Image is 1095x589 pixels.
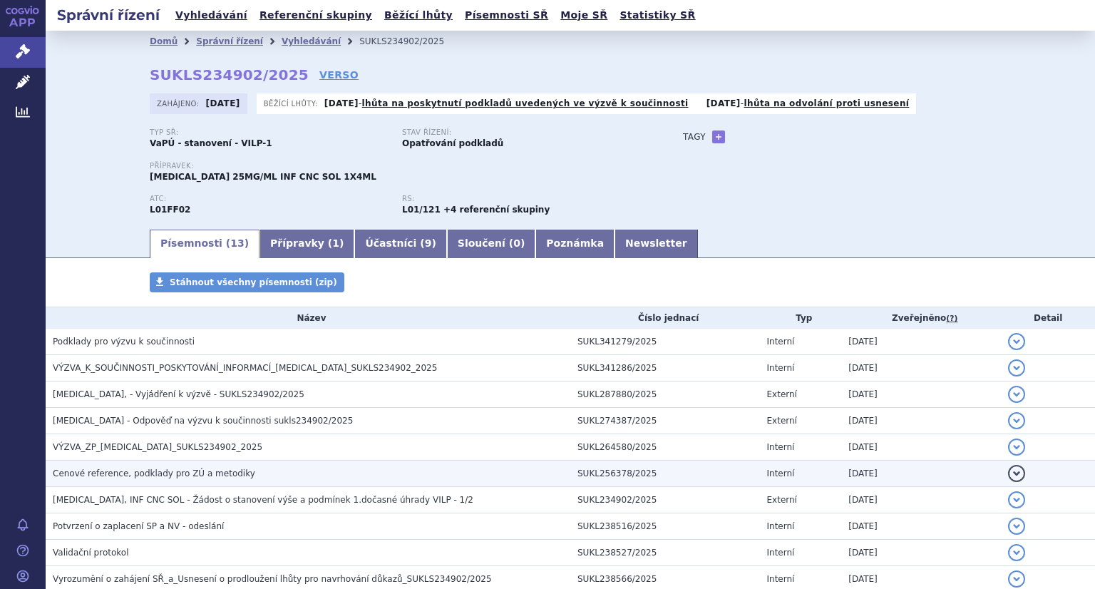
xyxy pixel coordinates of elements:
button: detail [1008,439,1025,456]
span: Zahájeno: [157,98,202,109]
td: [DATE] [841,513,1001,540]
a: lhůta na odvolání proti usnesení [744,98,909,108]
span: 0 [513,237,520,249]
p: Přípravek: [150,162,654,170]
span: KEYTRUDA, INF CNC SOL - Žádost o stanovení výše a podmínek 1.dočasné úhrady VILP - 1/2 [53,495,473,505]
a: Newsletter [615,230,698,258]
button: detail [1008,412,1025,429]
button: detail [1008,386,1025,403]
a: Sloučení (0) [447,230,535,258]
h2: Správní řízení [46,5,171,25]
span: 9 [425,237,432,249]
td: SUKL274387/2025 [570,408,760,434]
h3: Tagy [683,128,706,145]
a: Vyhledávání [171,6,252,25]
span: VÝZVA_K_SOUČINNOSTI_POSKYTOVÁNÍ_INFORMACÍ_KEYTRUDA_SUKLS234902_2025 [53,363,437,373]
th: Číslo jednací [570,307,760,329]
p: ATC: [150,195,388,203]
p: - [706,98,910,109]
td: [DATE] [841,408,1001,434]
td: [DATE] [841,461,1001,487]
strong: [DATE] [324,98,359,108]
th: Název [46,307,570,329]
a: Moje SŘ [556,6,612,25]
button: detail [1008,544,1025,561]
strong: Opatřování podkladů [402,138,503,148]
button: detail [1008,333,1025,350]
a: Písemnosti SŘ [461,6,552,25]
td: [DATE] [841,540,1001,566]
strong: SUKLS234902/2025 [150,66,309,83]
strong: pembrolizumab [402,205,441,215]
a: Účastníci (9) [354,230,446,258]
td: SUKL234902/2025 [570,487,760,513]
strong: [DATE] [706,98,741,108]
span: 1 [332,237,339,249]
td: [DATE] [841,434,1001,461]
a: Vyhledávání [282,36,341,46]
span: Vyrozumění o zahájení SŘ_a_Usnesení o prodloužení lhůty pro navrhování důkazů_SUKLS234902/2025 [53,574,492,584]
strong: PEMBROLIZUMAB [150,205,190,215]
p: Typ SŘ: [150,128,388,137]
abbr: (?) [946,314,957,324]
button: detail [1008,518,1025,535]
button: detail [1008,570,1025,588]
span: KEYTRUDA - Odpověď na výzvu k součinnosti sukls234902/2025 [53,416,353,426]
th: Typ [760,307,842,329]
span: KEYTRUDA, - Vyjádření k výzvě - SUKLS234902/2025 [53,389,304,399]
td: [DATE] [841,355,1001,381]
span: Podklady pro výzvu k součinnosti [53,337,195,347]
span: Interní [767,574,795,584]
span: Externí [767,416,797,426]
a: Písemnosti (13) [150,230,259,258]
span: Cenové reference, podklady pro ZÚ a metodiky [53,468,255,478]
span: Interní [767,468,795,478]
a: + [712,130,725,143]
td: [DATE] [841,381,1001,408]
a: lhůta na poskytnutí podkladů uvedených ve výzvě k součinnosti [362,98,689,108]
span: VÝZVA_ZP_KEYTRUDA_SUKLS234902_2025 [53,442,262,452]
p: RS: [402,195,640,203]
span: Interní [767,363,795,373]
td: SUKL238527/2025 [570,540,760,566]
button: detail [1008,491,1025,508]
a: Poznámka [535,230,615,258]
th: Detail [1001,307,1095,329]
span: Validační protokol [53,548,129,558]
li: SUKLS234902/2025 [359,31,463,52]
span: 13 [230,237,244,249]
button: detail [1008,465,1025,482]
td: SUKL238516/2025 [570,513,760,540]
span: [MEDICAL_DATA] 25MG/ML INF CNC SOL 1X4ML [150,172,376,182]
span: Interní [767,548,795,558]
a: Domů [150,36,178,46]
td: [DATE] [841,487,1001,513]
span: Potvrzení o zaplacení SP a NV - odeslání [53,521,224,531]
span: Externí [767,389,797,399]
span: Interní [767,337,795,347]
a: Statistiky SŘ [615,6,699,25]
span: Externí [767,495,797,505]
a: Referenční skupiny [255,6,376,25]
th: Zveřejněno [841,307,1001,329]
p: Stav řízení: [402,128,640,137]
td: SUKL287880/2025 [570,381,760,408]
td: [DATE] [841,329,1001,355]
a: Přípravky (1) [259,230,354,258]
td: SUKL341279/2025 [570,329,760,355]
a: Stáhnout všechny písemnosti (zip) [150,272,344,292]
td: SUKL264580/2025 [570,434,760,461]
strong: VaPÚ - stanovení - VILP-1 [150,138,272,148]
span: Stáhnout všechny písemnosti (zip) [170,277,337,287]
a: Běžící lhůty [380,6,457,25]
td: SUKL256378/2025 [570,461,760,487]
td: SUKL341286/2025 [570,355,760,381]
button: detail [1008,359,1025,377]
a: VERSO [319,68,359,82]
span: Interní [767,521,795,531]
span: Běžící lhůty: [264,98,321,109]
span: Interní [767,442,795,452]
strong: [DATE] [206,98,240,108]
strong: +4 referenční skupiny [443,205,550,215]
a: Správní řízení [196,36,263,46]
